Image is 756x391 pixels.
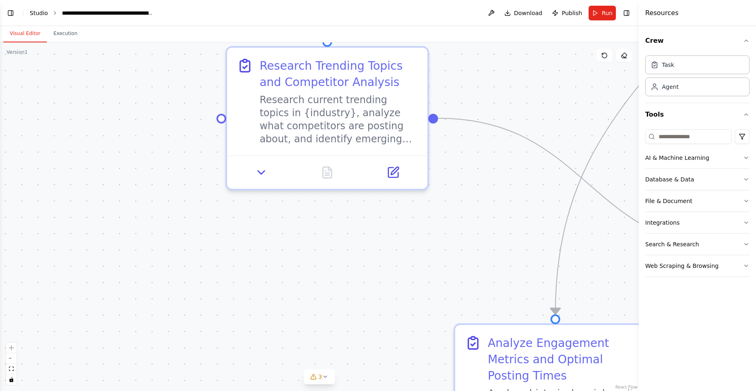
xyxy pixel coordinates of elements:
[6,353,17,364] button: zoom out
[562,9,582,17] span: Publish
[225,46,429,190] div: Research Trending Topics and Competitor AnalysisResearch current trending topics in {industry}, a...
[6,364,17,374] button: fit view
[621,7,632,19] button: Hide right sidebar
[645,190,749,212] button: File & Document
[645,103,749,126] button: Tools
[438,110,738,257] g: Edge from 91177fcc-c8cb-4d43-a2c3-3b4bce8a30b7 to 0b1ba051-bed1-4864-bbc7-9223e881f006
[47,25,84,42] button: Execution
[30,10,48,16] a: Studio
[304,369,335,384] button: 3
[3,25,47,42] button: Visual Editor
[7,49,28,55] div: Version 1
[549,6,585,20] button: Publish
[645,240,699,248] div: Search & Research
[501,6,546,20] button: Download
[645,147,749,168] button: AI & Machine Learning
[645,8,679,18] h4: Resources
[645,126,749,283] div: Tools
[5,7,16,19] button: Show left sidebar
[662,61,674,69] div: Task
[6,374,17,385] button: toggle interactivity
[30,9,154,17] nav: breadcrumb
[6,342,17,385] div: React Flow controls
[645,29,749,52] button: Crew
[645,52,749,103] div: Crew
[645,219,679,227] div: Integrations
[645,154,709,162] div: AI & Machine Learning
[259,57,418,90] div: Research Trending Topics and Competitor Analysis
[589,6,616,20] button: Run
[319,373,322,381] span: 3
[293,163,362,182] button: No output available
[645,262,719,270] div: Web Scraping & Browsing
[365,163,421,182] button: Open in side panel
[645,255,749,276] button: Web Scraping & Browsing
[645,212,749,233] button: Integrations
[615,385,637,389] a: React Flow attribution
[645,234,749,255] button: Search & Research
[645,169,749,190] button: Database & Data
[259,93,418,146] div: Research current trending topics in {industry}, analyze what competitors are posting about, and i...
[602,9,613,17] span: Run
[662,83,679,91] div: Agent
[645,197,692,205] div: File & Document
[488,335,646,384] div: Analyze Engagement Metrics and Optimal Posting Times
[514,9,543,17] span: Download
[645,175,694,183] div: Database & Data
